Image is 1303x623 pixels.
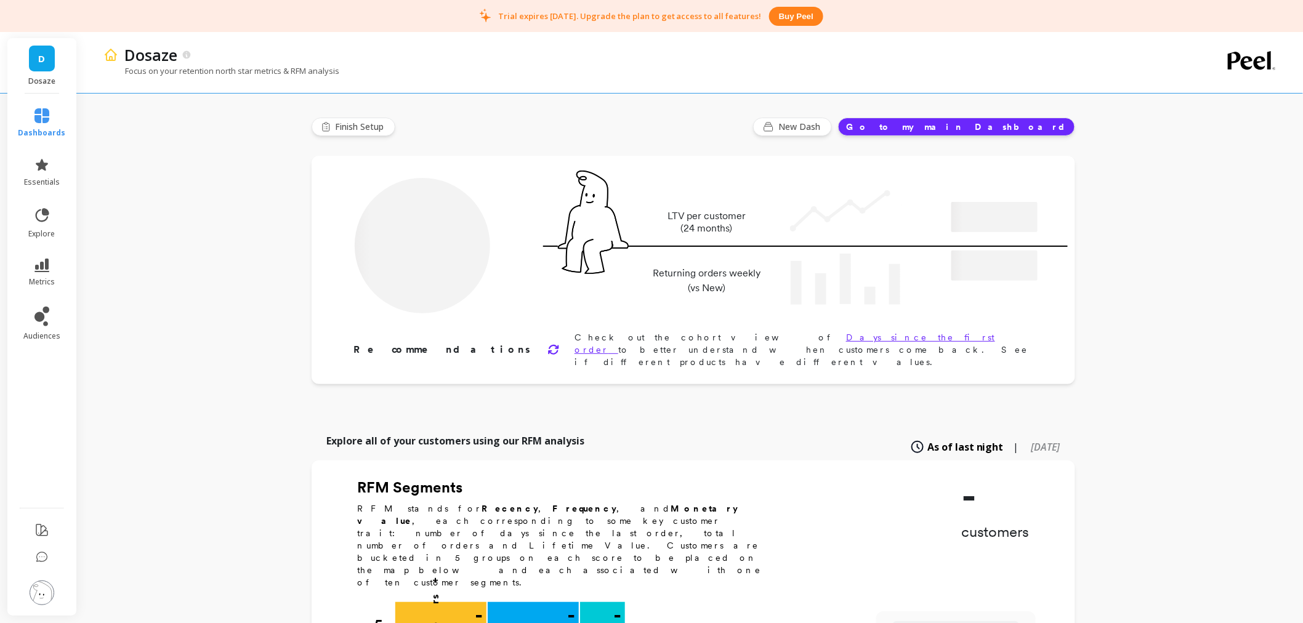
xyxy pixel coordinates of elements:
[927,440,1004,454] span: As of last night
[103,65,339,76] p: Focus on your retention north star metrics & RFM analysis
[124,44,177,65] p: Dosaze
[326,433,584,448] p: Explore all of your customers using our RFM analysis
[552,504,616,513] b: Frequency
[353,342,533,357] p: Recommendations
[1014,440,1019,454] span: |
[778,121,824,133] span: New Dash
[29,229,55,239] span: explore
[103,47,118,62] img: header icon
[20,76,65,86] p: Dosaze
[838,118,1075,136] button: Go to my main Dashboard
[558,171,629,274] img: pal seatted on line
[23,331,60,341] span: audiences
[961,522,1030,542] p: customers
[769,7,823,26] button: Buy peel
[482,504,538,513] b: Recency
[357,502,776,589] p: RFM stands for , , and , each corresponding to some key customer trait: number of days since the ...
[335,121,387,133] span: Finish Setup
[498,10,762,22] p: Trial expires [DATE]. Upgrade the plan to get access to all features!
[312,118,395,136] button: Finish Setup
[649,210,764,235] p: LTV per customer (24 months)
[30,581,54,605] img: profile picture
[753,118,832,136] button: New Dash
[649,266,764,295] p: Returning orders weekly (vs New)
[357,478,776,497] h2: RFM Segments
[39,52,46,66] span: D
[961,478,1030,515] p: -
[18,128,66,138] span: dashboards
[575,331,1036,368] p: Check out the cohort view of to better understand when customers come back. See if different prod...
[29,277,55,287] span: metrics
[24,177,60,187] span: essentials
[1031,440,1060,454] span: [DATE]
